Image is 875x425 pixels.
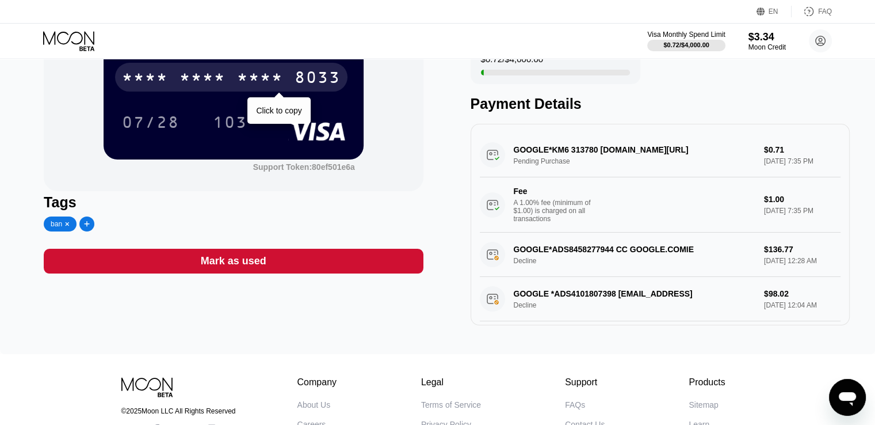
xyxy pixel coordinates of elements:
[421,400,481,409] div: Terms of Service
[297,400,331,409] div: About Us
[481,54,543,70] div: $0.72 / $4,000.00
[514,187,594,196] div: Fee
[748,43,786,51] div: Moon Credit
[689,400,718,409] div: Sitemap
[421,377,481,388] div: Legal
[647,31,725,39] div: Visa Monthly Spend Limit
[764,207,840,215] div: [DATE] 7:35 PM
[829,379,866,416] iframe: Viestintäikkunan käynnistyspainike
[256,106,301,115] div: Click to copy
[121,407,246,415] div: © 2025 Moon LLC All Rights Reserved
[565,377,605,388] div: Support
[253,162,355,172] div: Support Token: 80ef501e6a
[756,6,792,17] div: EN
[213,115,247,133] div: 103
[253,162,355,172] div: Support Token:80ef501e6a
[764,195,840,204] div: $1.00
[792,6,832,17] div: FAQ
[818,7,832,16] div: FAQ
[480,177,840,233] div: FeeA 1.00% fee (minimum of $1.00) is charged on all transactions$1.00[DATE] 7:35 PM
[769,7,778,16] div: EN
[122,115,179,133] div: 07/28
[201,255,266,268] div: Mark as used
[514,199,600,223] div: A 1.00% fee (minimum of $1.00) is charged on all transactions
[51,220,62,228] div: ban
[565,400,585,409] div: FAQs
[689,377,725,388] div: Products
[471,96,850,112] div: Payment Details
[748,31,786,43] div: $3.34
[663,41,709,48] div: $0.72 / $4,000.00
[113,108,188,136] div: 07/28
[44,194,423,211] div: Tags
[297,377,337,388] div: Company
[204,108,256,136] div: 103
[748,31,786,51] div: $3.34Moon Credit
[44,249,423,274] div: Mark as used
[295,70,341,88] div: 8033
[647,31,725,51] div: Visa Monthly Spend Limit$0.72/$4,000.00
